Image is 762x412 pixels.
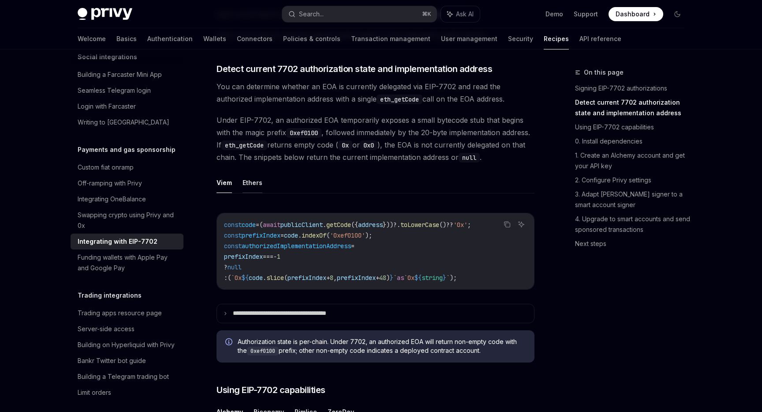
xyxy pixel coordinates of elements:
[224,263,228,271] span: ?
[575,148,691,173] a: 1. Create an Alchemy account and get your API key
[326,274,330,282] span: +
[323,221,326,229] span: .
[351,242,355,250] span: =
[71,175,183,191] a: Off-ramping with Privy
[78,308,162,318] div: Trading apps resource page
[217,63,492,75] span: Detect current 7702 authorization state and implementation address
[78,85,151,96] div: Seamless Telegram login
[221,140,267,150] code: eth_getCode
[365,231,372,239] span: );
[393,274,397,282] span: `
[670,7,684,21] button: Toggle dark mode
[225,338,234,347] svg: Info
[78,210,178,231] div: Swapping crypto using Privy and 0x
[351,28,430,49] a: Transaction management
[358,221,383,229] span: address
[217,172,232,193] button: Viem
[249,274,263,282] span: code
[415,274,422,282] span: ${
[78,178,142,189] div: Off-ramping with Privy
[282,6,437,22] button: Search...⌘K
[224,274,228,282] span: :
[376,274,379,282] span: +
[284,231,298,239] span: code
[71,321,183,337] a: Server-side access
[217,114,534,163] span: Under EIP-7702, an authorized EOA temporarily exposes a small bytecode stub that begins with the ...
[242,231,280,239] span: prefixIndex
[330,274,333,282] span: 8
[277,253,280,261] span: 1
[575,212,691,237] a: 4. Upgrade to smart accounts and send sponsored transactions
[441,28,497,49] a: User management
[224,221,242,229] span: const
[242,242,351,250] span: authorizedImplementationAddress
[404,274,415,282] span: `0x
[71,305,183,321] a: Trading apps resource page
[299,9,324,19] div: Search...
[78,324,134,334] div: Server-side access
[575,173,691,187] a: 2. Configure Privy settings
[302,231,326,239] span: indexOf
[467,221,471,229] span: ;
[78,144,176,155] h5: Payments and gas sponsorship
[71,369,183,385] a: Building a Telegram trading bot
[78,69,162,80] div: Building a Farcaster Mini App
[71,385,183,401] a: Limit orders
[78,8,132,20] img: dark logo
[71,234,183,249] a: Integrating with EIP-7702
[228,274,231,282] span: (
[584,67,624,78] span: On this page
[71,98,183,114] a: Login with Farcaster
[78,101,136,112] div: Login with Farcaster
[450,274,457,282] span: );
[78,252,178,273] div: Funding wallets with Apple Pay and Google Pay
[224,253,263,261] span: prefixIndex
[224,231,242,239] span: const
[501,219,513,230] button: Copy the contents from the code block
[203,28,226,49] a: Wallets
[78,117,169,128] div: Writing to [GEOGRAPHIC_DATA]
[439,221,446,229] span: ()
[284,274,288,282] span: (
[579,28,621,49] a: API reference
[280,231,284,239] span: =
[383,221,400,229] span: }))?.
[116,28,137,49] a: Basics
[446,274,450,282] span: `
[280,221,323,229] span: publicClient
[71,159,183,175] a: Custom fiat onramp
[575,81,691,95] a: Signing EIP-7702 authorizations
[78,162,134,173] div: Custom fiat onramp
[422,274,443,282] span: string
[609,7,663,21] a: Dashboard
[147,28,193,49] a: Authentication
[78,387,111,398] div: Limit orders
[266,274,284,282] span: slice
[544,28,569,49] a: Recipes
[515,219,527,230] button: Ask AI
[326,231,330,239] span: (
[238,337,526,355] span: Authorization state is per-chain. Under 7702, an authorized EOA will return non-empty code with t...
[351,221,358,229] span: ({
[422,11,431,18] span: ⌘ K
[288,274,326,282] span: prefixIndex
[508,28,533,49] a: Security
[78,290,142,301] h5: Trading integrations
[71,191,183,207] a: Integrating OneBalance
[243,172,262,193] button: Ethers
[326,221,351,229] span: getCode
[545,10,563,19] a: Demo
[298,231,302,239] span: .
[456,10,474,19] span: Ask AI
[259,221,263,229] span: (
[231,274,242,282] span: `0x
[338,140,352,150] code: 0x
[242,274,249,282] span: ${
[616,10,650,19] span: Dashboard
[574,10,598,19] a: Support
[263,221,280,229] span: await
[247,347,279,355] code: 0xef0100
[330,231,365,239] span: '0xef0100'
[71,207,183,234] a: Swapping crypto using Privy and 0x
[575,95,691,120] a: Detect current 7702 authorization state and implementation address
